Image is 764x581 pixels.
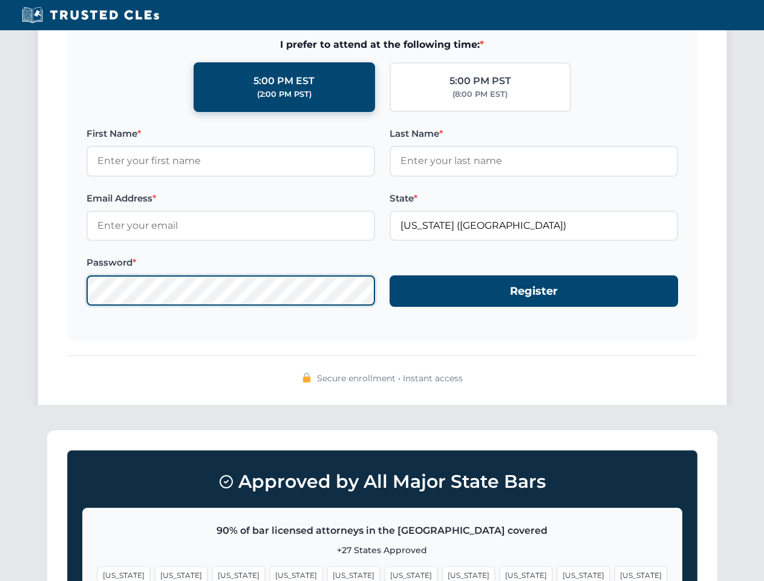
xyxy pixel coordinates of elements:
[87,255,375,270] label: Password
[317,372,463,385] span: Secure enrollment • Instant access
[390,191,678,206] label: State
[390,275,678,307] button: Register
[390,146,678,176] input: Enter your last name
[82,465,682,498] h3: Approved by All Major State Bars
[18,6,163,24] img: Trusted CLEs
[253,73,315,89] div: 5:00 PM EST
[390,126,678,141] label: Last Name
[87,211,375,241] input: Enter your email
[302,373,312,382] img: 🔒
[87,37,678,53] span: I prefer to attend at the following time:
[87,191,375,206] label: Email Address
[390,211,678,241] input: California (CA)
[452,88,508,100] div: (8:00 PM EST)
[97,523,667,539] p: 90% of bar licensed attorneys in the [GEOGRAPHIC_DATA] covered
[97,543,667,557] p: +27 States Approved
[449,73,511,89] div: 5:00 PM PST
[257,88,312,100] div: (2:00 PM PST)
[87,146,375,176] input: Enter your first name
[87,126,375,141] label: First Name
